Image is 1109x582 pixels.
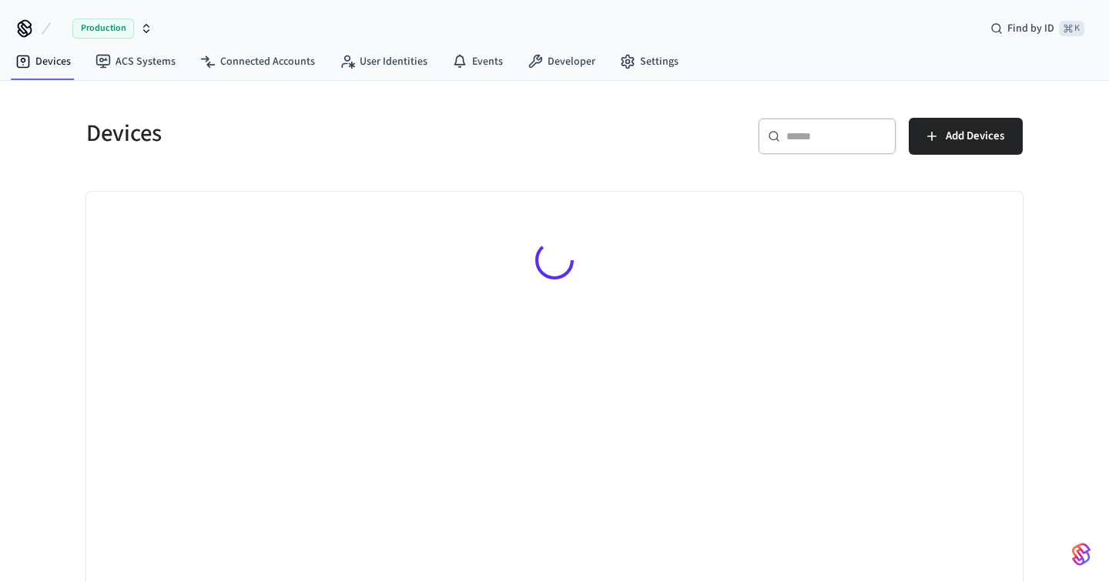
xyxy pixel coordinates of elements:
[72,18,134,38] span: Production
[515,48,608,75] a: Developer
[188,48,327,75] a: Connected Accounts
[909,118,1023,155] button: Add Devices
[1072,542,1091,567] img: SeamLogoGradient.69752ec5.svg
[946,126,1004,146] span: Add Devices
[327,48,440,75] a: User Identities
[1059,21,1084,36] span: ⌘ K
[608,48,691,75] a: Settings
[83,48,188,75] a: ACS Systems
[440,48,515,75] a: Events
[3,48,83,75] a: Devices
[978,15,1097,42] div: Find by ID⌘ K
[86,118,545,149] h5: Devices
[1007,21,1054,36] span: Find by ID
